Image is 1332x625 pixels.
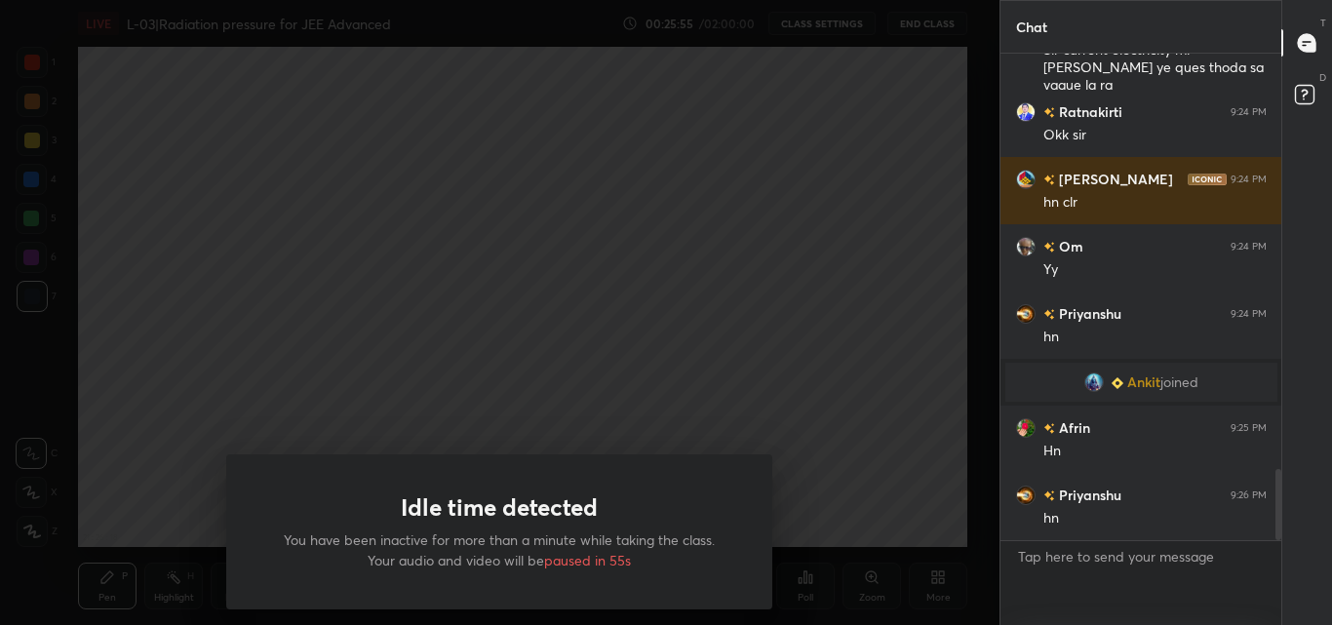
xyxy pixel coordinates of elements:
[1188,174,1227,185] img: iconic-dark.1390631f.png
[1016,237,1036,256] img: ddd83c4edec74e7fb9b63e93586bdd72.jpg
[1000,1,1063,53] p: Chat
[1055,101,1122,122] h6: Ratnakirti
[1231,489,1267,501] div: 9:26 PM
[544,551,631,569] span: paused in 55s
[273,529,725,570] p: You have been inactive for more than a minute while taking the class. Your audio and video will be
[1043,309,1055,320] img: no-rating-badge.077c3623.svg
[1043,242,1055,253] img: no-rating-badge.077c3623.svg
[1055,236,1083,256] h6: Om
[1043,423,1055,434] img: no-rating-badge.077c3623.svg
[1055,485,1121,505] h6: Priyanshu
[1043,175,1055,185] img: no-rating-badge.077c3623.svg
[1055,303,1121,324] h6: Priyanshu
[1043,107,1055,118] img: no-rating-badge.077c3623.svg
[1231,106,1267,118] div: 9:24 PM
[1043,490,1055,501] img: no-rating-badge.077c3623.svg
[1016,102,1036,122] img: 5ec87a25d8904eab9a56ed453ce2b35b.jpg
[1043,41,1267,96] div: Sir current electricity mi [PERSON_NAME] ye ques thoda sa vague lg ra
[1043,193,1267,213] div: hn clr
[1231,422,1267,434] div: 9:25 PM
[1231,308,1267,320] div: 9:24 PM
[1043,126,1267,145] div: Okk sir
[1055,169,1173,189] h6: [PERSON_NAME]
[1231,241,1267,253] div: 9:24 PM
[1320,16,1326,30] p: T
[1112,377,1123,389] img: Learner_Badge_beginner_1_8b307cf2a0.svg
[1016,170,1036,189] img: 14a86c96eb9c4ef5ac28fb781fbfa398.jpg
[1319,70,1326,85] p: D
[401,493,598,522] h1: Idle time detected
[1043,509,1267,528] div: hn
[1231,174,1267,185] div: 9:24 PM
[1016,304,1036,324] img: db8672b2da58434c926565d139fa0a5f.jpg
[1055,417,1090,438] h6: Afrin
[1043,328,1267,347] div: hn
[1016,418,1036,438] img: 44624d280a344c02b88de07a36015783.jpg
[1043,442,1267,461] div: Hn
[1160,374,1198,390] span: joined
[1016,486,1036,505] img: db8672b2da58434c926565d139fa0a5f.jpg
[1084,372,1104,392] img: d35224bc86064f938972639eae202305.jpg
[1043,260,1267,280] div: Yy
[1127,374,1160,390] span: Ankit
[1000,54,1282,540] div: grid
